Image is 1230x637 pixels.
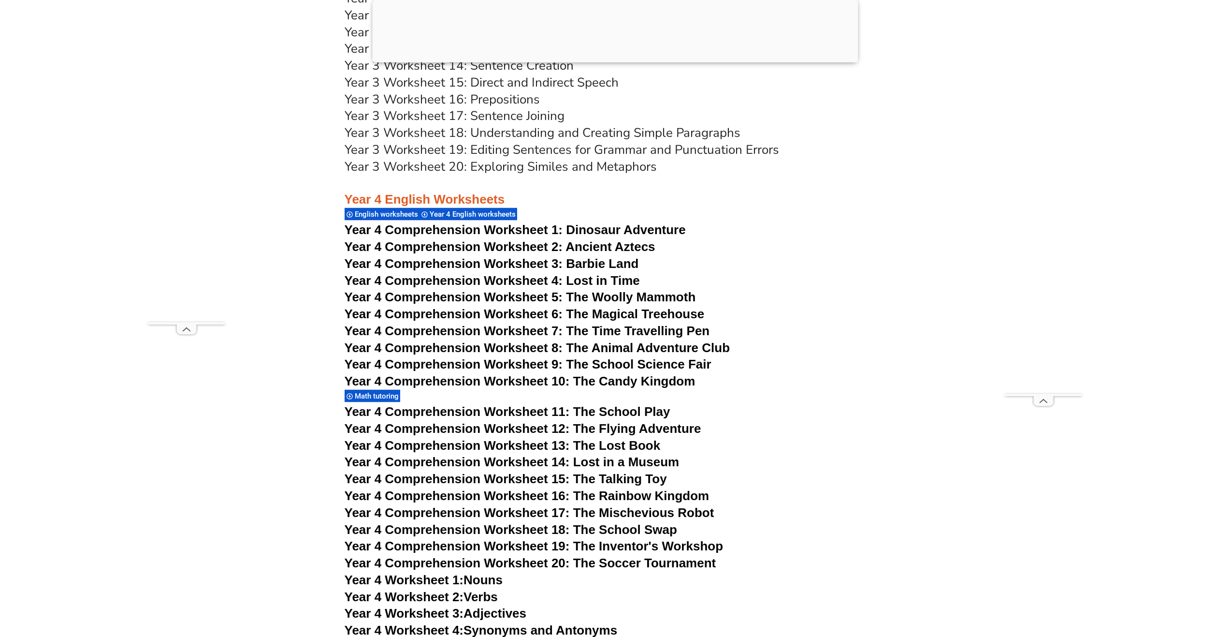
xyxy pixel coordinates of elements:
a: Year 4 Comprehension Worksheet 6: The Magical Treehouse [345,307,705,321]
a: Year 4 Comprehension Worksheet 11: The School Play [345,404,670,419]
a: Year 4 Comprehension Worksheet 15: The Talking Toy [345,472,667,486]
h3: Year 4 English Worksheets [345,176,886,208]
a: Year 3 Worksheet 17: Sentence Joining [345,107,564,124]
a: Year 4 Comprehension Worksheet 17: The Mischevious Robot [345,505,714,520]
a: Year 3 Worksheet 20: Exploring Similes and Metaphors [345,158,657,175]
a: Year 4 Comprehension Worksheet 8: The Animal Adventure Club [345,341,730,355]
div: Math tutoring [345,389,400,402]
a: Year 4 Comprehension Worksheet 16: The Rainbow Kingdom [345,489,709,503]
iframe: Advertisement [148,32,225,322]
a: Year 4 Worksheet 1:Nouns [345,573,503,587]
a: Year 4 Comprehension Worksheet 18: The School Swap [345,522,677,537]
a: Year 4 Comprehension Worksheet 12: The Flying Adventure [345,421,701,436]
a: Year 4 Comprehension Worksheet 3: Barbie Land [345,256,639,271]
a: Year 3 Worksheet 12: Plural Forms [345,24,542,41]
span: Year 4 Worksheet 2: [345,590,464,604]
a: Year 3 Worksheet 15: Direct and Indirect Speech [345,74,619,91]
span: Year 4 English worksheets [430,210,519,219]
span: Year 4 Worksheet 3: [345,606,464,621]
a: Year 3 Worksheet 11: Contractions and Apostrophes [345,7,641,24]
a: Year 3 Worksheet 13: Descriptive Writing [345,40,579,57]
span: Dinosaur Adventure [566,222,685,237]
a: Year 4 Comprehension Worksheet 9: The School Science Fair [345,357,711,371]
span: Math tutoring [355,392,402,400]
iframe: Advertisement [1005,104,1082,394]
a: Year 4 Comprehension Worksheet 13: The Lost Book [345,438,661,453]
a: Year 4 Comprehension Worksheet 1: Dinosaur Adventure [345,222,686,237]
a: Year 4 Comprehension Worksheet 14: Lost in a Museum [345,455,680,469]
a: Year 4 Comprehension Worksheet 4: Lost in Time [345,273,640,288]
a: Year 4 Comprehension Worksheet 2: Ancient Aztecs [345,239,655,254]
span: Year 4 Worksheet 1: [345,573,464,587]
a: Year 4 Comprehension Worksheet 20: The Soccer Tournament [345,556,716,570]
span: English worksheets [355,210,421,219]
a: Year 4 Comprehension Worksheet 7: The Time Travelling Pen [345,324,710,338]
a: Year 4 Worksheet 2:Verbs [345,590,498,604]
a: Year 4 Comprehension Worksheet 5: The Woolly Mammoth [345,290,696,304]
a: Year 3 Worksheet 14: Sentence Creation [345,57,574,74]
div: Year 4 English worksheets [420,207,517,221]
a: Year 3 Worksheet 19: Editing Sentences for Grammar and Punctuation Errors [345,141,779,158]
a: Year 4 Comprehension Worksheet 19: The Inventor's Workshop [345,539,724,553]
a: Year 3 Worksheet 18: Understanding and Creating Simple Paragraphs [345,124,740,141]
a: Year 3 Worksheet 16: Prepositions [345,91,540,108]
div: English worksheets [345,207,420,221]
a: Year 4 Worksheet 3:Adjectives [345,606,527,621]
a: Year 4 Comprehension Worksheet 10: The Candy Kingdom [345,374,695,388]
span: Year 4 Comprehension Worksheet 1: [345,222,563,237]
iframe: Chat Widget [1069,528,1230,637]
